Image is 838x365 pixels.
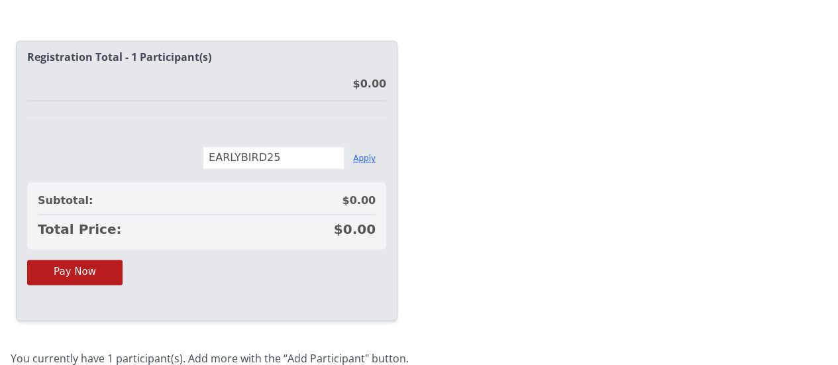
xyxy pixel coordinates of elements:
[38,193,93,209] span: Subtotal:
[203,146,344,169] input: Enter discount code
[27,260,123,284] button: Pay Now
[353,153,376,164] button: Apply
[11,352,827,364] h4: You currently have 1 participant(s). Add more with the “Add Participant" button.
[342,193,376,209] span: $0.00
[38,220,121,238] span: Total Price:
[352,76,386,92] div: $0.00
[334,220,376,238] span: $0.00
[27,52,386,64] h2: Registration Total - 1 Participant(s)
